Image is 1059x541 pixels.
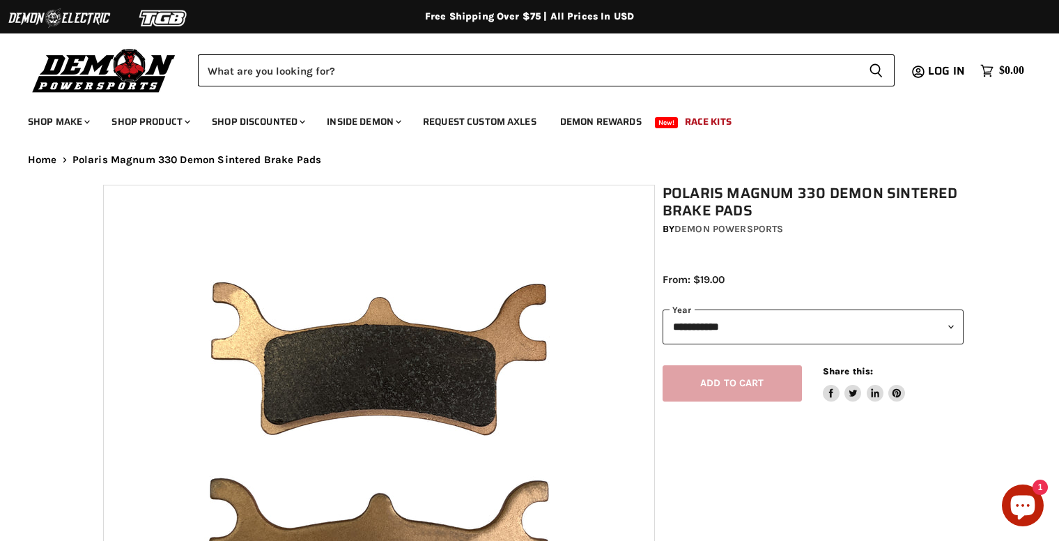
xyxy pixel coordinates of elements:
div: by [663,222,964,237]
span: Polaris Magnum 330 Demon Sintered Brake Pads [72,154,322,166]
a: Shop Make [17,107,98,136]
a: $0.00 [973,61,1031,81]
span: New! [655,117,679,128]
img: Demon Powersports [28,45,180,95]
a: Home [28,154,57,166]
a: Shop Discounted [201,107,314,136]
a: Demon Powersports [674,223,783,235]
a: Demon Rewards [550,107,652,136]
span: From: $19.00 [663,273,725,286]
a: Log in [922,65,973,77]
inbox-online-store-chat: Shopify online store chat [998,485,1048,530]
h1: Polaris Magnum 330 Demon Sintered Brake Pads [663,185,964,220]
form: Product [198,54,895,86]
span: Log in [928,62,965,79]
a: Shop Product [101,107,199,136]
span: $0.00 [999,64,1024,77]
a: Inside Demon [316,107,410,136]
span: Share this: [823,366,873,376]
aside: Share this: [823,365,906,402]
a: Request Custom Axles [412,107,547,136]
button: Search [858,54,895,86]
img: TGB Logo 2 [111,5,216,31]
a: Race Kits [674,107,742,136]
img: Demon Electric Logo 2 [7,5,111,31]
ul: Main menu [17,102,1021,136]
select: year [663,310,964,344]
input: Search [198,54,858,86]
